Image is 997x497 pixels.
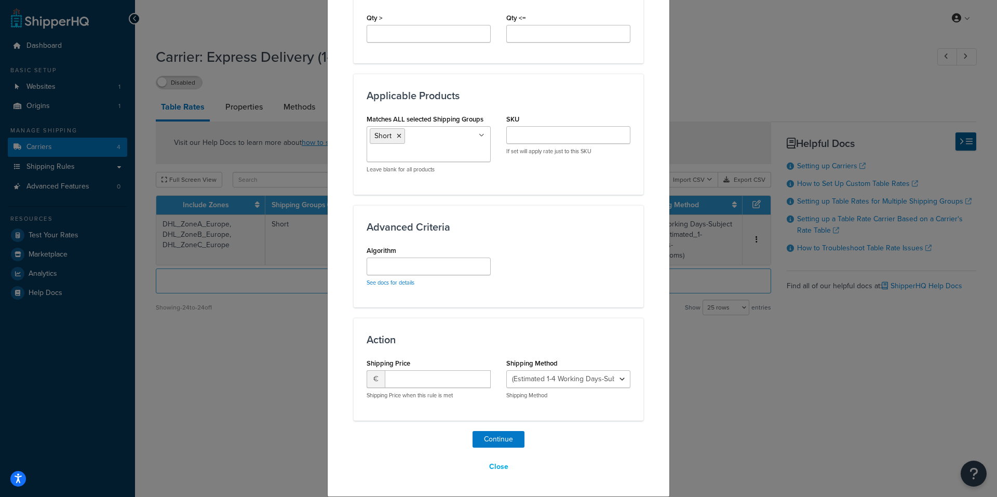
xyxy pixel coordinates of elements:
[506,14,526,22] label: Qty <=
[506,115,519,123] label: SKU
[367,334,630,345] h3: Action
[374,130,392,141] span: Short
[367,359,410,367] label: Shipping Price
[506,392,630,399] p: Shipping Method
[367,90,630,101] h3: Applicable Products
[367,115,483,123] label: Matches ALL selected Shipping Groups
[473,431,524,448] button: Continue
[482,458,515,476] button: Close
[367,247,396,254] label: Algorithm
[367,166,491,173] p: Leave blank for all products
[506,147,630,155] p: If set will apply rate just to this SKU
[367,370,385,388] span: €
[367,14,383,22] label: Qty >
[367,392,491,399] p: Shipping Price when this rule is met
[506,359,558,367] label: Shipping Method
[367,221,630,233] h3: Advanced Criteria
[367,278,414,287] a: See docs for details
